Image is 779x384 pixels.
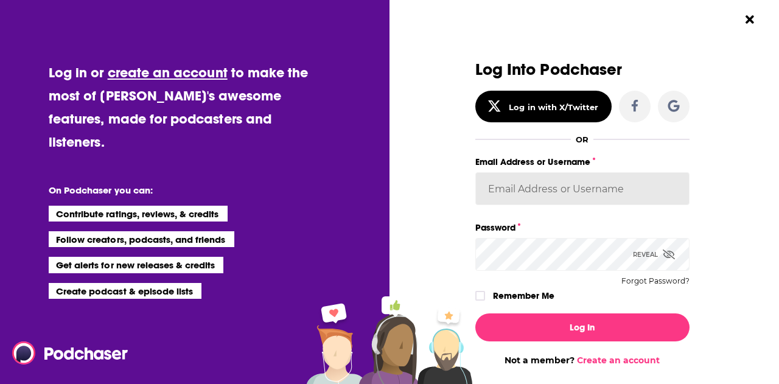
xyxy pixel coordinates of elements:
li: Follow creators, podcasts, and friends [49,231,234,247]
div: Not a member? [475,355,690,366]
label: Email Address or Username [475,154,690,170]
a: create an account [108,64,228,81]
button: Forgot Password? [621,277,690,285]
div: OR [576,134,589,144]
li: Create podcast & episode lists [49,283,201,299]
input: Email Address or Username [475,172,690,205]
div: Reveal [633,238,675,271]
label: Password [475,220,690,236]
a: Create an account [577,355,660,366]
button: Log In [475,313,690,341]
li: Contribute ratings, reviews, & credits [49,206,228,222]
button: Close Button [738,8,761,31]
li: Get alerts for new releases & credits [49,257,223,273]
button: Log in with X/Twitter [475,91,612,122]
li: On Podchaser you can: [49,184,292,196]
h3: Log Into Podchaser [475,61,690,79]
img: Podchaser - Follow, Share and Rate Podcasts [12,341,129,365]
a: Podchaser - Follow, Share and Rate Podcasts [12,341,119,365]
div: Log in with X/Twitter [509,102,598,112]
label: Remember Me [493,288,554,304]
